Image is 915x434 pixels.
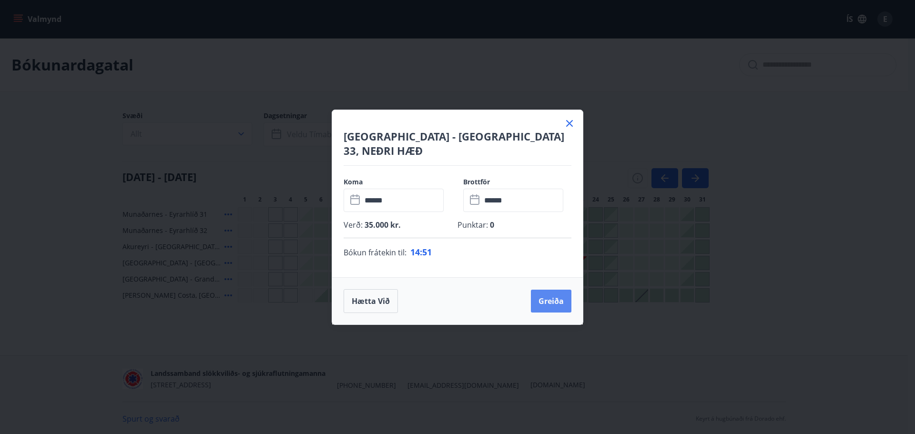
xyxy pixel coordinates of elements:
span: Bókun frátekin til : [344,247,407,258]
button: Greiða [531,290,571,313]
label: Brottför [463,177,571,187]
p: Punktar : [457,220,571,230]
h4: [GEOGRAPHIC_DATA] - [GEOGRAPHIC_DATA] 33, NEÐRI HÆÐ [344,129,571,158]
span: 51 [422,246,432,258]
label: Koma [344,177,452,187]
span: 0 [488,220,494,230]
span: 35.000 kr. [363,220,401,230]
p: Verð : [344,220,457,230]
span: 14 : [410,246,422,258]
button: Hætta við [344,289,398,313]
